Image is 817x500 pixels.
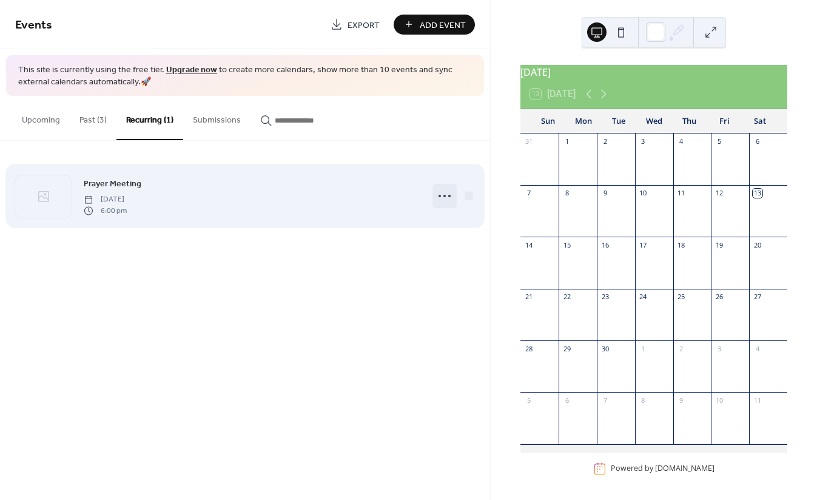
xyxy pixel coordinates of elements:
[677,240,686,249] div: 18
[714,189,724,198] div: 12
[524,240,533,249] div: 14
[524,137,533,146] div: 31
[520,65,787,79] div: [DATE]
[639,137,648,146] div: 3
[753,189,762,198] div: 13
[639,344,648,353] div: 1
[562,189,571,198] div: 8
[524,292,533,302] div: 21
[84,178,141,191] span: Prayer Meeting
[600,396,610,405] div: 7
[753,292,762,302] div: 27
[753,240,762,249] div: 20
[600,344,610,353] div: 30
[753,137,762,146] div: 6
[562,240,571,249] div: 15
[562,396,571,405] div: 6
[84,205,127,216] span: 6:00 pm
[166,62,217,78] a: Upgrade now
[12,96,70,139] button: Upcoming
[420,19,466,32] span: Add Event
[677,396,686,405] div: 9
[636,109,671,133] div: Wed
[639,396,648,405] div: 8
[639,189,648,198] div: 10
[321,15,389,35] a: Export
[677,189,686,198] div: 11
[639,240,648,249] div: 17
[600,137,610,146] div: 2
[562,344,571,353] div: 29
[18,64,472,88] span: This site is currently using the free tier. to create more calendars, show more than 10 events an...
[753,344,762,353] div: 4
[707,109,742,133] div: Fri
[524,396,533,405] div: 5
[524,344,533,353] div: 28
[601,109,636,133] div: Tue
[655,464,714,474] a: [DOMAIN_NAME]
[116,96,183,140] button: Recurring (1)
[714,137,724,146] div: 5
[348,19,380,32] span: Export
[530,109,565,133] div: Sun
[524,189,533,198] div: 7
[562,137,571,146] div: 1
[639,292,648,302] div: 24
[753,396,762,405] div: 11
[611,464,714,474] div: Powered by
[600,240,610,249] div: 16
[394,15,475,35] button: Add Event
[15,13,52,37] span: Events
[714,344,724,353] div: 3
[70,96,116,139] button: Past (3)
[84,177,141,191] a: Prayer Meeting
[677,137,686,146] div: 4
[84,194,127,205] span: [DATE]
[600,292,610,302] div: 23
[714,240,724,249] div: 19
[677,292,686,302] div: 25
[714,292,724,302] div: 26
[677,344,686,353] div: 2
[183,96,250,139] button: Submissions
[565,109,600,133] div: Mon
[714,396,724,405] div: 10
[671,109,707,133] div: Thu
[600,189,610,198] div: 9
[742,109,778,133] div: Sat
[562,292,571,302] div: 22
